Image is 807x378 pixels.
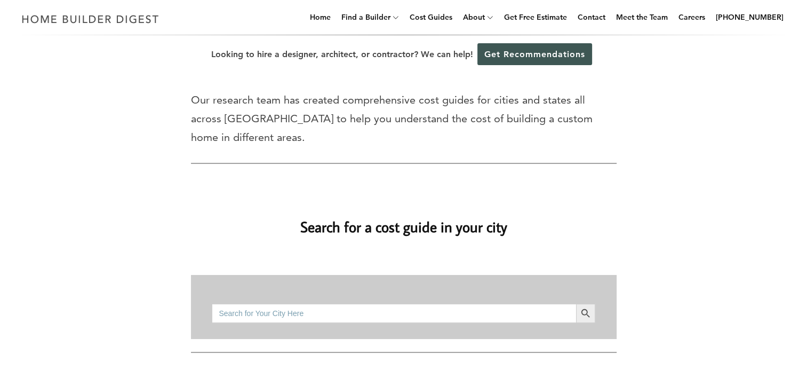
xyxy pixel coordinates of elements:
input: Search for Your City Here [212,304,576,323]
h2: Search for a cost guide in your city [100,201,708,238]
p: Our research team has created comprehensive cost guides for cities and states all across [GEOGRAP... [191,91,617,147]
a: Get Recommendations [477,43,592,65]
svg: Search [580,308,592,319]
img: Home Builder Digest [17,9,164,29]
